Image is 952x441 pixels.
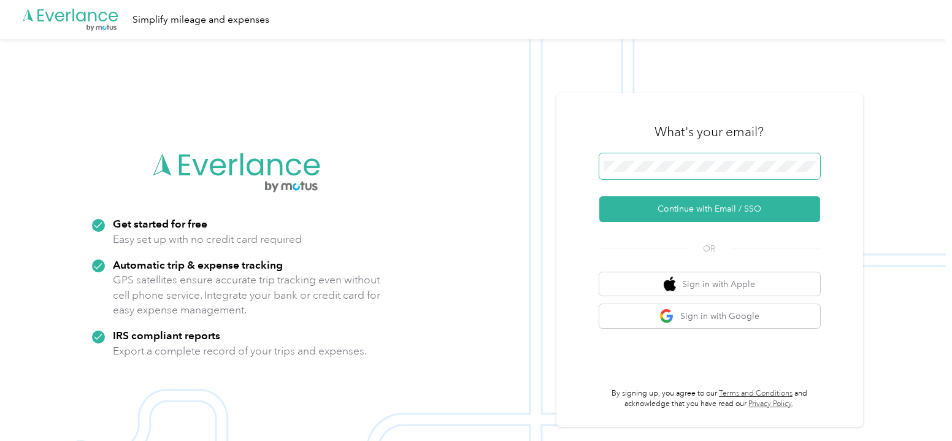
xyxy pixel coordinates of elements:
[664,277,676,292] img: apple logo
[599,196,820,222] button: Continue with Email / SSO
[688,242,731,255] span: OR
[113,217,208,230] strong: Get started for free
[749,399,793,408] a: Privacy Policy
[719,389,793,398] a: Terms and Conditions
[659,309,675,324] img: google logo
[599,272,820,296] button: apple logoSign in with Apple
[113,343,367,359] p: Export a complete record of your trips and expenses.
[113,329,221,342] strong: IRS compliant reports
[599,304,820,328] button: google logoSign in with Google
[113,258,283,271] strong: Automatic trip & expense tracking
[599,388,820,410] p: By signing up, you agree to our and acknowledge that you have read our .
[113,272,382,318] p: GPS satellites ensure accurate trip tracking even without cell phone service. Integrate your bank...
[113,232,302,247] p: Easy set up with no credit card required
[655,123,764,140] h3: What's your email?
[132,12,269,28] div: Simplify mileage and expenses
